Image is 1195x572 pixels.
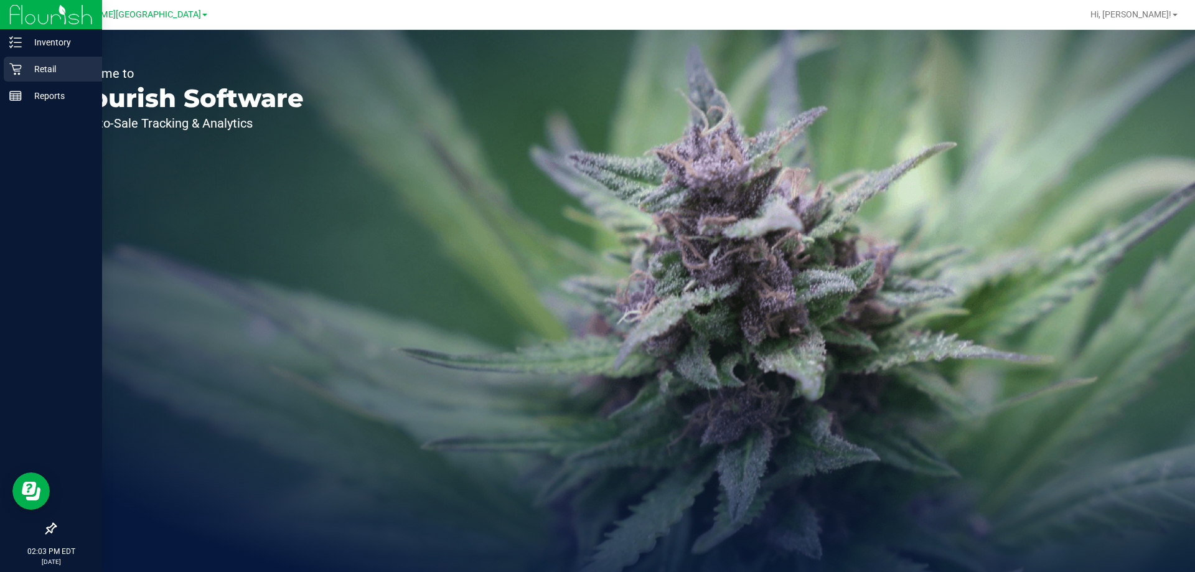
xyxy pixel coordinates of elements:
[12,472,50,510] iframe: Resource center
[9,90,22,102] inline-svg: Reports
[22,35,96,50] p: Inventory
[67,67,304,80] p: Welcome to
[6,557,96,566] p: [DATE]
[22,62,96,77] p: Retail
[6,546,96,557] p: 02:03 PM EDT
[67,117,304,129] p: Seed-to-Sale Tracking & Analytics
[1090,9,1171,19] span: Hi, [PERSON_NAME]!
[9,36,22,49] inline-svg: Inventory
[9,63,22,75] inline-svg: Retail
[47,9,201,20] span: [PERSON_NAME][GEOGRAPHIC_DATA]
[22,88,96,103] p: Reports
[67,86,304,111] p: Flourish Software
